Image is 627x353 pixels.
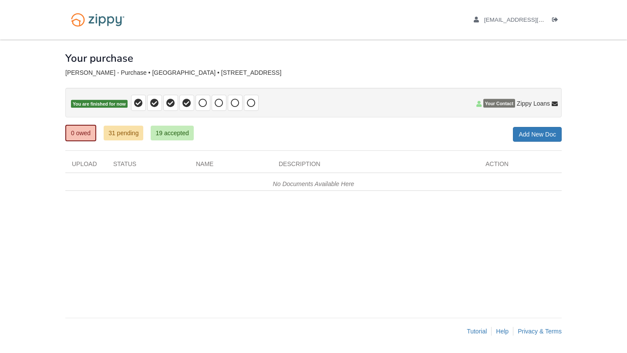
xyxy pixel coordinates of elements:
h1: Your purchase [65,53,133,64]
div: Description [272,160,479,173]
span: hjf0763@gmail.com [484,17,584,23]
div: [PERSON_NAME] - Purchase • [GEOGRAPHIC_DATA] • [STREET_ADDRESS] [65,69,562,77]
a: 0 owed [65,125,96,141]
a: Log out [552,17,562,25]
a: Tutorial [467,328,487,335]
div: Name [189,160,272,173]
span: Zippy Loans [517,99,550,108]
span: Your Contact [483,99,515,108]
span: You are finished for now [71,100,128,108]
div: Status [107,160,189,173]
a: 19 accepted [151,126,193,140]
div: Upload [65,160,107,173]
em: No Documents Available Here [273,180,354,187]
a: Add New Doc [513,127,562,142]
div: Action [479,160,562,173]
a: Privacy & Terms [518,328,562,335]
img: Logo [65,9,130,31]
a: Help [496,328,509,335]
a: edit profile [474,17,584,25]
a: 31 pending [104,126,143,140]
